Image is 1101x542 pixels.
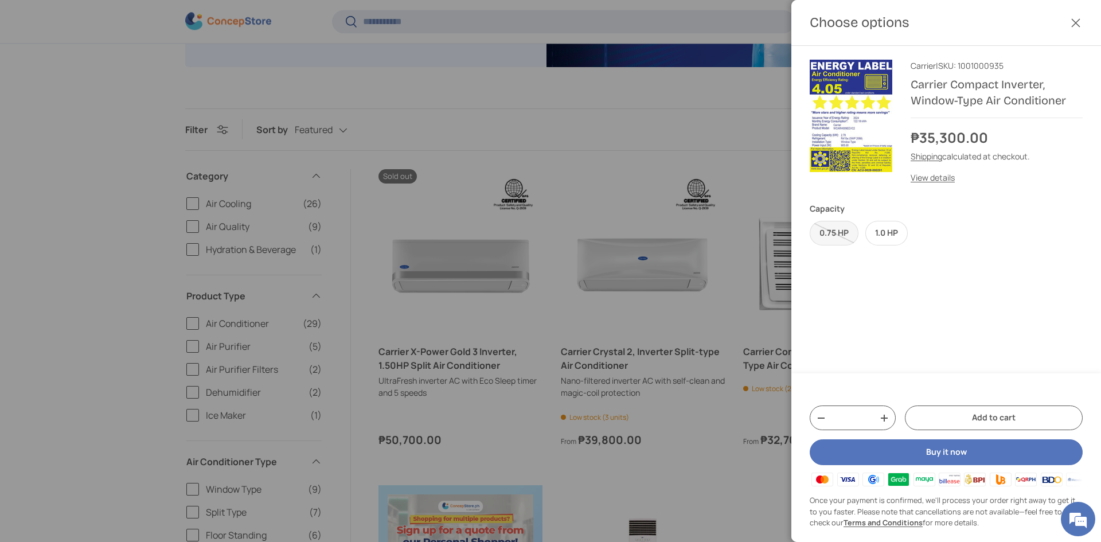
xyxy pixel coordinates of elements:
img: visa [835,471,860,488]
span: | [936,60,1004,71]
div: Chat with us now [60,64,193,79]
a: View details [911,172,955,183]
textarea: Type your message and hit 'Enter' [6,313,218,353]
img: master [810,471,835,488]
button: Add to cart [905,405,1083,430]
button: Buy it now [810,439,1083,465]
label: Sold out [810,221,858,245]
img: bdo [1038,471,1064,488]
strong: ₱35,300.00 [911,128,991,147]
img: maya [912,471,937,488]
div: calculated at checkout. [911,150,1083,162]
img: gcash [861,471,886,488]
span: SKU: [938,60,956,71]
img: billease [937,471,962,488]
img: metrobank [1064,471,1090,488]
a: Carrier [911,60,936,71]
img: bpi [962,471,987,488]
img: qrph [1013,471,1038,488]
span: We're online! [67,145,158,260]
p: Once your payment is confirmed, we'll process your order right away to get it to you faster. Plea... [810,495,1083,528]
h2: Choose options [810,14,1069,32]
a: Carrier Compact Inverter, Window-Type Air Conditioner [911,77,1066,107]
img: Carrier Compact Inverter, Window-Type Air Conditioner [810,60,892,172]
span: 1001000935 [958,60,1004,71]
img: grabpay [886,471,911,488]
a: Terms and Conditions [844,517,923,528]
img: ubp [988,471,1013,488]
a: Shipping [911,151,942,162]
legend: Capacity [810,202,845,215]
div: Minimize live chat window [188,6,216,33]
